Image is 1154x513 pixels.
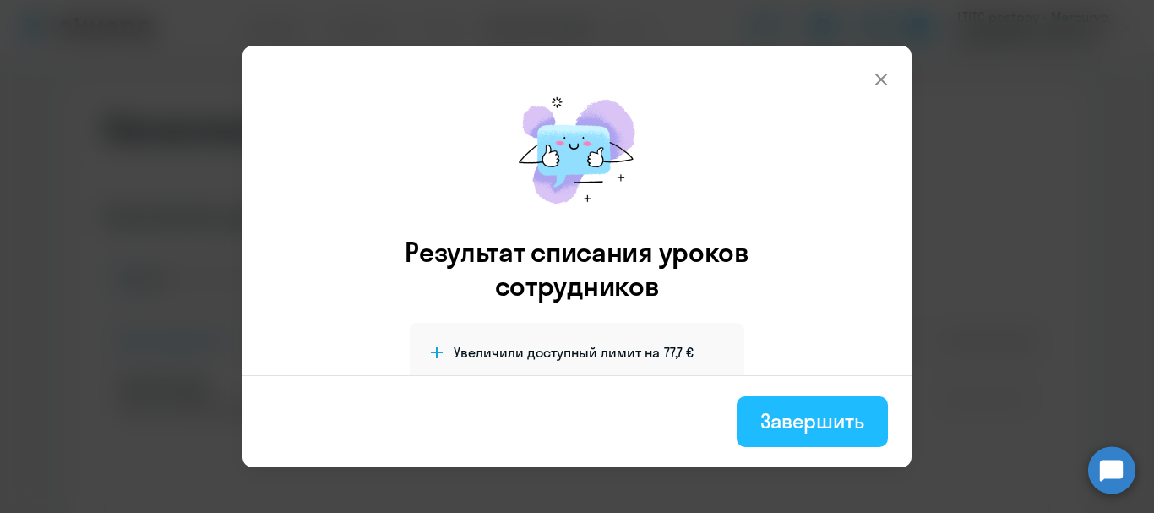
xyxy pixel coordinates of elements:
[382,235,772,303] h3: Результат списания уроков сотрудников
[501,79,653,221] img: mirage-message.png
[454,343,660,362] span: Увеличили доступный лимит на
[760,407,864,434] div: Завершить
[737,396,888,447] button: Завершить
[664,343,694,362] span: 77,7 €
